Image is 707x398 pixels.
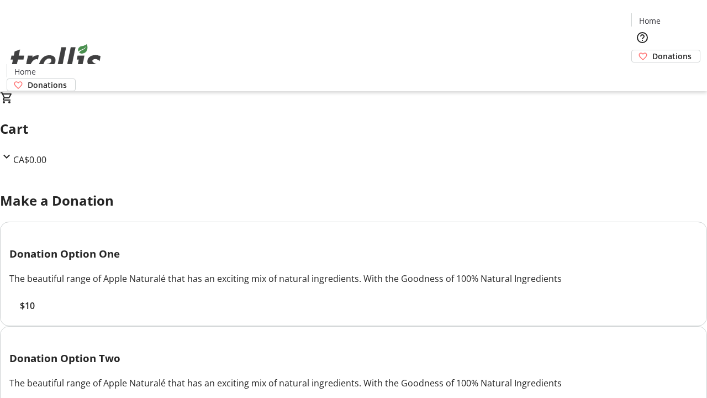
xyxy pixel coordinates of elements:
[20,299,35,312] span: $10
[631,50,700,62] a: Donations
[631,27,653,49] button: Help
[7,32,105,87] img: Orient E2E Organization nT60z8YMDY's Logo
[631,62,653,85] button: Cart
[632,15,667,27] a: Home
[9,299,45,312] button: $10
[9,350,698,366] h3: Donation Option Two
[28,79,67,91] span: Donations
[7,78,76,91] a: Donations
[7,66,43,77] a: Home
[9,376,698,390] div: The beautiful range of Apple Naturalé that has an exciting mix of natural ingredients. With the G...
[9,272,698,285] div: The beautiful range of Apple Naturalé that has an exciting mix of natural ingredients. With the G...
[13,154,46,166] span: CA$0.00
[14,66,36,77] span: Home
[9,246,698,261] h3: Donation Option One
[639,15,661,27] span: Home
[652,50,692,62] span: Donations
